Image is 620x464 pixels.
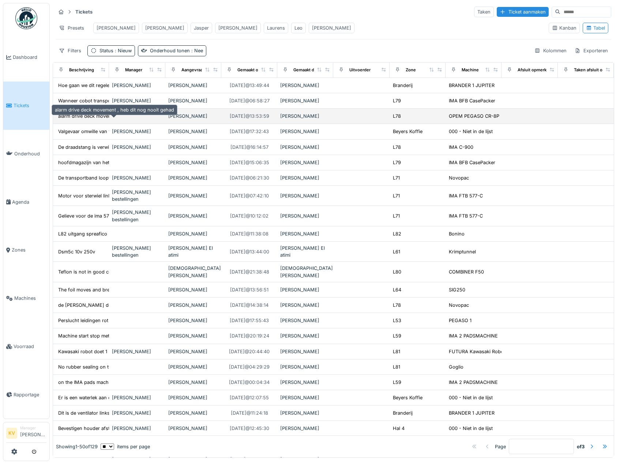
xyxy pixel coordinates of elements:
[230,317,269,324] div: [DATE] @ 17:55:43
[112,97,162,104] div: [PERSON_NAME]
[393,425,405,432] div: Hal 4
[58,113,171,120] div: alarm drive deck movement , heb dit nog nooit g...
[449,97,495,104] div: IMA BFB CasePacker
[6,428,17,439] li: KV
[449,128,493,135] div: 000 - Niet in de lijst
[12,199,46,205] span: Agenda
[449,159,495,166] div: IMA BFB CasePacker
[168,128,218,135] div: [PERSON_NAME]
[20,425,46,441] li: [PERSON_NAME]
[3,322,49,371] a: Voorraad
[280,379,330,386] div: [PERSON_NAME]
[229,97,270,104] div: [DATE] @ 06:58:27
[449,268,484,275] div: COMBINER F50
[393,332,401,339] div: L59
[280,302,330,309] div: [PERSON_NAME]
[393,159,401,166] div: L79
[393,97,401,104] div: L79
[230,212,268,219] div: [DATE] @ 10:12:02
[449,212,483,219] div: IMA FTB 577-C
[58,212,168,219] div: Gelieve voor de ima 577 = sterwiel links hoog o...
[58,174,144,181] div: De transportband loopt niet gelijkmatig
[280,174,330,181] div: [PERSON_NAME]
[168,82,218,89] div: [PERSON_NAME]
[577,443,585,450] strong: of 3
[56,443,98,450] div: Showing 1 - 50 of 129
[56,45,84,56] div: Filters
[6,425,46,443] a: KV Manager[PERSON_NAME]
[168,332,218,339] div: [PERSON_NAME]
[280,159,330,166] div: [PERSON_NAME]
[449,248,476,255] div: Krimptunnel
[58,425,172,432] div: Bevestigen houder afstandsbediening verrijdbare...
[393,348,400,355] div: L81
[230,302,268,309] div: [DATE] @ 14:38:14
[230,174,269,181] div: [DATE] @ 06:21:30
[58,286,166,293] div: The foil moves and breaks a lot. Also the lengt...
[58,348,167,355] div: Kawasaki robot doet 1 beweging en stopt daarna
[168,394,218,401] div: [PERSON_NAME]
[349,67,371,73] div: Uitvoerder
[393,302,401,309] div: L78
[280,348,330,355] div: [PERSON_NAME]
[99,47,132,54] div: Status
[230,332,269,339] div: [DATE] @ 20:19:24
[168,265,218,279] div: [DEMOGRAPHIC_DATA][PERSON_NAME]
[449,394,493,401] div: 000 - Niet in de lijst
[280,265,330,279] div: [DEMOGRAPHIC_DATA][PERSON_NAME]
[3,226,49,274] a: Zones
[112,144,162,151] div: [PERSON_NAME]
[168,317,218,324] div: [PERSON_NAME]
[3,33,49,82] a: Dashboard
[168,144,218,151] div: [PERSON_NAME]
[393,363,400,370] div: L81
[218,24,258,31] div: [PERSON_NAME]
[112,189,162,203] div: [PERSON_NAME] bestellingen
[449,425,493,432] div: 000 - Niet in de lijst
[3,274,49,322] a: Machines
[58,317,167,324] div: Perslucht leidingen rot pegaso 53 a en b, de le...
[393,230,401,237] div: L82
[168,192,218,199] div: [PERSON_NAME]
[20,425,46,431] div: Manager
[112,245,162,259] div: [PERSON_NAME] bestellingen
[393,248,400,255] div: L61
[280,286,330,293] div: [PERSON_NAME]
[58,128,172,135] div: Valgevaar omwille van vele netwerk- en voedings...
[112,410,162,416] div: [PERSON_NAME]
[230,425,269,432] div: [DATE] @ 12:45:30
[56,23,87,33] div: Presets
[393,174,400,181] div: L71
[58,332,173,339] div: Machine start stop met probleem eerste wagen st...
[101,443,150,450] div: items per page
[150,47,203,54] div: Onderhoud tonen
[14,343,46,350] span: Voorraad
[474,7,494,17] div: Taken
[168,286,218,293] div: [PERSON_NAME]
[293,67,321,73] div: Gemaakt door
[3,370,49,419] a: Rapportage
[58,394,167,401] div: Er is een waterlek aan een afvoerbuis van de ri...
[280,113,330,120] div: [PERSON_NAME]
[168,245,218,259] div: [PERSON_NAME] El atimi
[14,102,46,109] span: Tickets
[449,363,463,370] div: Goglio
[449,174,469,181] div: Novopac
[14,150,46,157] span: Onderhoud
[230,286,268,293] div: [DATE] @ 13:56:51
[112,209,162,223] div: [PERSON_NAME] bestellingen
[14,391,46,398] span: Rapportage
[168,113,218,120] div: [PERSON_NAME]
[13,54,46,61] span: Dashboard
[97,24,136,31] div: [PERSON_NAME]
[449,302,469,309] div: Novopac
[194,24,209,31] div: Jasper
[393,394,422,401] div: Beyers Koffie
[58,302,193,309] div: de [PERSON_NAME] doet zijn werk en hierdoor is er water...
[280,230,330,237] div: [PERSON_NAME]
[168,174,218,181] div: [PERSON_NAME]
[393,212,400,219] div: L71
[112,394,162,401] div: [PERSON_NAME]
[58,82,172,89] div: Hoe gaan we dit regelen? Maxon wil voorlopig ni...
[294,24,303,31] div: Leo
